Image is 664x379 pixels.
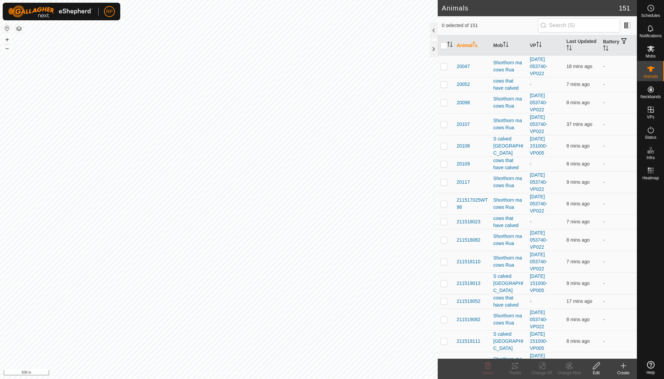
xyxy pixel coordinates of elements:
[566,121,592,127] span: 11 Sep 2025 at 5:34 PM
[442,22,538,29] span: 0 selected of 151
[566,237,589,243] span: 11 Sep 2025 at 6:04 PM
[642,176,659,180] span: Heatmap
[566,143,589,149] span: 11 Sep 2025 at 6:04 PM
[493,233,524,247] div: Shorthorn ma cows Rua
[600,272,637,294] td: -
[600,251,637,272] td: -
[600,309,637,330] td: -
[600,229,637,251] td: -
[457,179,470,186] span: 20117
[501,370,528,376] div: Tracks
[647,115,654,119] span: VPs
[454,35,491,56] th: Animal
[457,197,488,211] span: 211517025WT98
[530,298,532,304] app-display-virtual-paddock-transition: -
[600,55,637,77] td: -
[493,294,524,309] div: cows that have calved
[530,114,547,134] a: [DATE] 053740-VP022
[646,54,656,58] span: Mobs
[530,172,547,192] a: [DATE] 053740-VP022
[493,273,524,294] div: S calved [GEOGRAPHIC_DATA]
[637,358,664,377] a: Help
[641,14,660,18] span: Schedules
[482,371,494,375] span: Delete
[566,64,592,69] span: 11 Sep 2025 at 5:54 PM
[619,3,630,13] span: 151
[457,258,480,265] span: 211518110
[536,43,542,48] p-sorticon: Activate to sort
[457,280,480,287] span: 211519013
[457,99,470,106] span: 20098
[600,35,637,56] th: Battery
[566,338,589,344] span: 11 Sep 2025 at 6:04 PM
[603,46,608,52] p-sorticon: Activate to sort
[646,156,655,160] span: Infra
[106,8,112,15] span: RP
[457,160,470,168] span: 20109
[3,44,11,52] button: –
[493,312,524,327] div: Shorthorn ma cows Rua
[600,135,637,157] td: -
[566,259,589,264] span: 11 Sep 2025 at 6:05 PM
[600,171,637,193] td: -
[530,273,547,293] a: [DATE] 151000-VP005
[566,317,589,322] span: 11 Sep 2025 at 6:04 PM
[566,298,592,304] span: 11 Sep 2025 at 5:55 PM
[8,5,93,18] img: Gallagher Logo
[530,230,547,250] a: [DATE] 053740-VP022
[566,219,589,224] span: 11 Sep 2025 at 6:05 PM
[556,370,583,376] div: Change Mob
[473,43,478,48] p-sorticon: Activate to sort
[600,294,637,309] td: -
[600,157,637,171] td: -
[566,100,589,105] span: 11 Sep 2025 at 6:03 PM
[493,95,524,110] div: Shorthorn ma cows Rua
[528,370,556,376] div: Change VP
[493,77,524,92] div: cows that have calved
[600,215,637,229] td: -
[566,179,589,185] span: 11 Sep 2025 at 6:03 PM
[566,201,589,206] span: 11 Sep 2025 at 6:04 PM
[530,136,547,156] a: [DATE] 151000-VP005
[600,330,637,352] td: -
[530,194,547,214] a: [DATE] 053740-VP022
[527,35,564,56] th: VP
[457,218,480,225] span: 211518023
[493,215,524,229] div: cows that have calved
[447,43,453,48] p-sorticon: Activate to sort
[566,281,589,286] span: 11 Sep 2025 at 6:03 PM
[564,35,600,56] th: Last Updated
[600,352,637,374] td: -
[457,237,480,244] span: 211518082
[566,161,589,166] span: 11 Sep 2025 at 6:04 PM
[493,135,524,157] div: S calved [GEOGRAPHIC_DATA]
[3,24,11,32] button: Reset Map
[566,46,572,51] p-sorticon: Activate to sort
[3,36,11,44] button: +
[493,254,524,269] div: Shorthorn ma cows Rua
[503,43,509,48] p-sorticon: Activate to sort
[442,4,619,12] h2: Animals
[493,157,524,171] div: cows that have calved
[600,77,637,92] td: -
[530,219,532,224] app-display-virtual-paddock-transition: -
[643,74,658,79] span: Animals
[457,338,480,345] span: 211519111
[493,197,524,211] div: Shorthorn ma cows Rua
[457,81,470,88] span: 20052
[15,25,23,33] button: Map Layers
[640,34,662,38] span: Notifications
[610,370,637,376] div: Create
[583,370,610,376] div: Edit
[530,252,547,271] a: [DATE] 053740-VP022
[646,371,655,375] span: Help
[457,316,480,323] span: 211519082
[192,370,217,376] a: Privacy Policy
[640,95,661,99] span: Neckbands
[645,135,656,139] span: Status
[530,331,547,351] a: [DATE] 151000-VP005
[457,121,470,128] span: 20107
[457,142,470,150] span: 20108
[530,93,547,112] a: [DATE] 053740-VP022
[530,57,547,76] a: [DATE] 053740-VP022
